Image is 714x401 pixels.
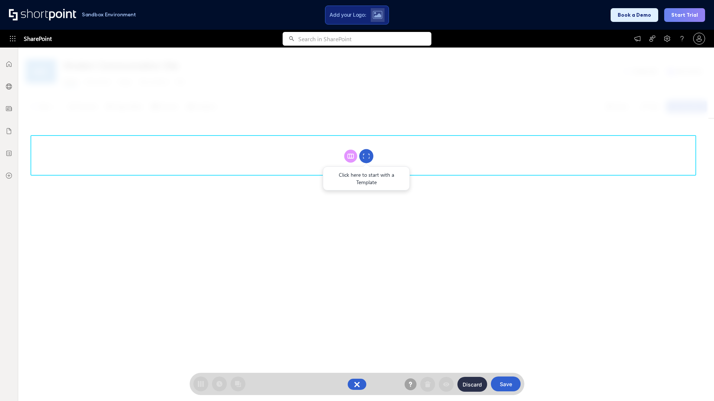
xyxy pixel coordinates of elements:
[677,365,714,401] iframe: Chat Widget
[611,8,658,22] button: Book a Demo
[82,13,136,17] h1: Sandbox Environment
[298,32,431,46] input: Search in SharePoint
[457,377,487,392] button: Discard
[24,30,52,48] span: SharePoint
[491,376,521,391] button: Save
[329,12,366,18] span: Add your Logo:
[373,11,382,19] img: Upload logo
[664,8,705,22] button: Start Trial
